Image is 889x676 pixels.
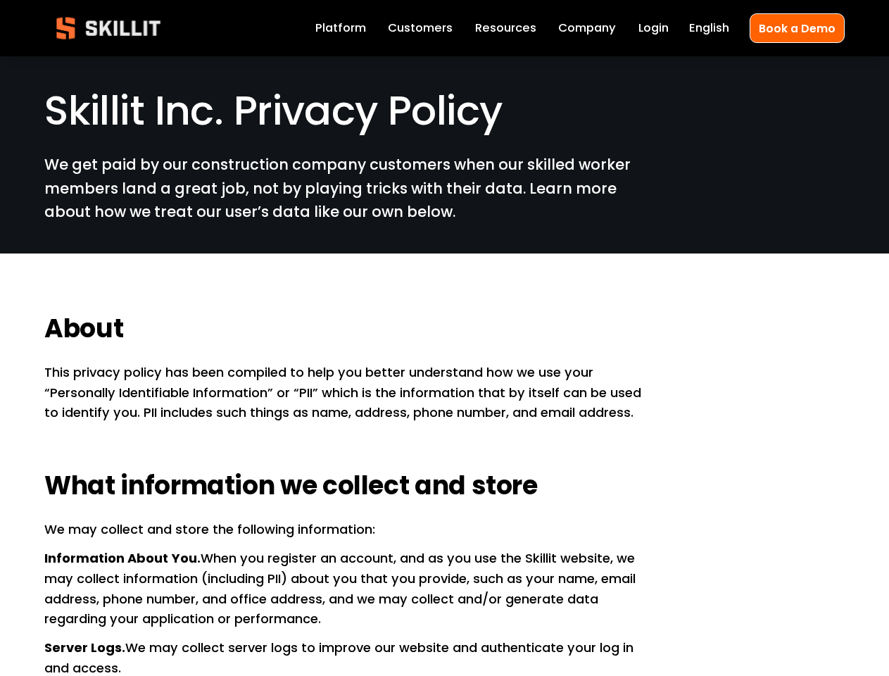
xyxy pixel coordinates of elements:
[44,520,375,538] span: We may collect and store the following information:
[638,18,669,38] a: Login
[44,311,123,346] strong: About
[44,468,538,503] strong: What information we collect and store
[689,18,729,38] div: language picker
[44,82,502,139] span: Skillit Inc. Privacy Policy
[44,549,201,567] strong: Information About You.
[689,20,729,37] span: English
[475,20,536,37] span: Resources
[44,549,639,628] span: When you register an account, and as you use the Skillit website, we may collect information (inc...
[44,7,172,49] img: Skillit
[44,153,645,224] p: We get paid by our construction company customers when our skilled worker members land a great jo...
[44,639,125,656] strong: Server Logs.
[558,18,616,38] a: Company
[315,18,366,38] a: Platform
[388,18,453,38] a: Customers
[750,13,845,42] a: Book a Demo
[475,18,536,38] a: folder dropdown
[44,363,645,422] span: This privacy policy has been compiled to help you better understand how we use your “Personally I...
